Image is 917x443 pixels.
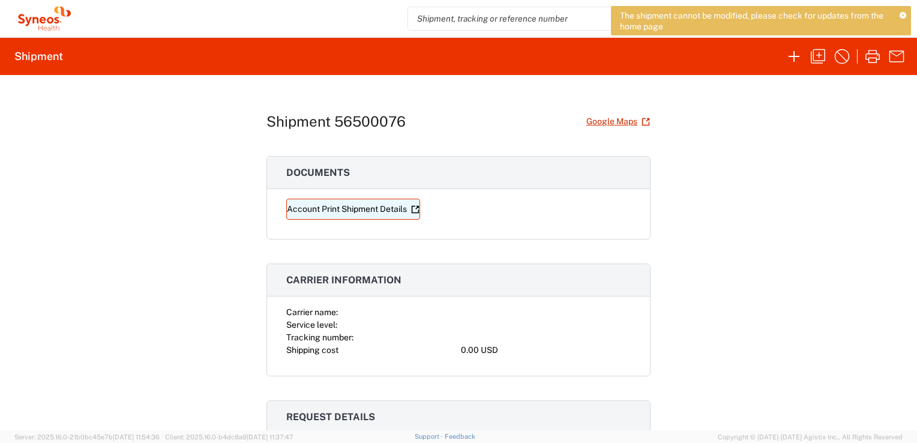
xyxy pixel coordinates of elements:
[286,320,337,330] span: Service level:
[14,433,160,441] span: Server: 2025.16.0-21b0bc45e7b
[14,49,63,64] h2: Shipment
[461,344,631,357] div: 0.00 USD
[415,433,445,440] a: Support
[266,113,406,130] h1: Shipment 56500076
[286,167,350,178] span: Documents
[113,433,160,441] span: [DATE] 11:54:36
[286,345,338,355] span: Shipping cost
[286,199,420,220] a: Account Print Shipment Details
[718,432,903,442] span: Copyright © [DATE]-[DATE] Agistix Inc., All Rights Reserved
[620,10,891,32] span: The shipment cannot be modified, please check for updates from the home page
[408,7,719,30] input: Shipment, tracking or reference number
[286,411,375,423] span: Request details
[286,307,338,317] span: Carrier name:
[165,433,293,441] span: Client: 2025.16.0-b4dc8a9
[286,333,353,342] span: Tracking number:
[247,433,293,441] span: [DATE] 11:37:47
[586,111,651,132] a: Google Maps
[445,433,475,440] a: Feedback
[286,274,401,286] span: Carrier information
